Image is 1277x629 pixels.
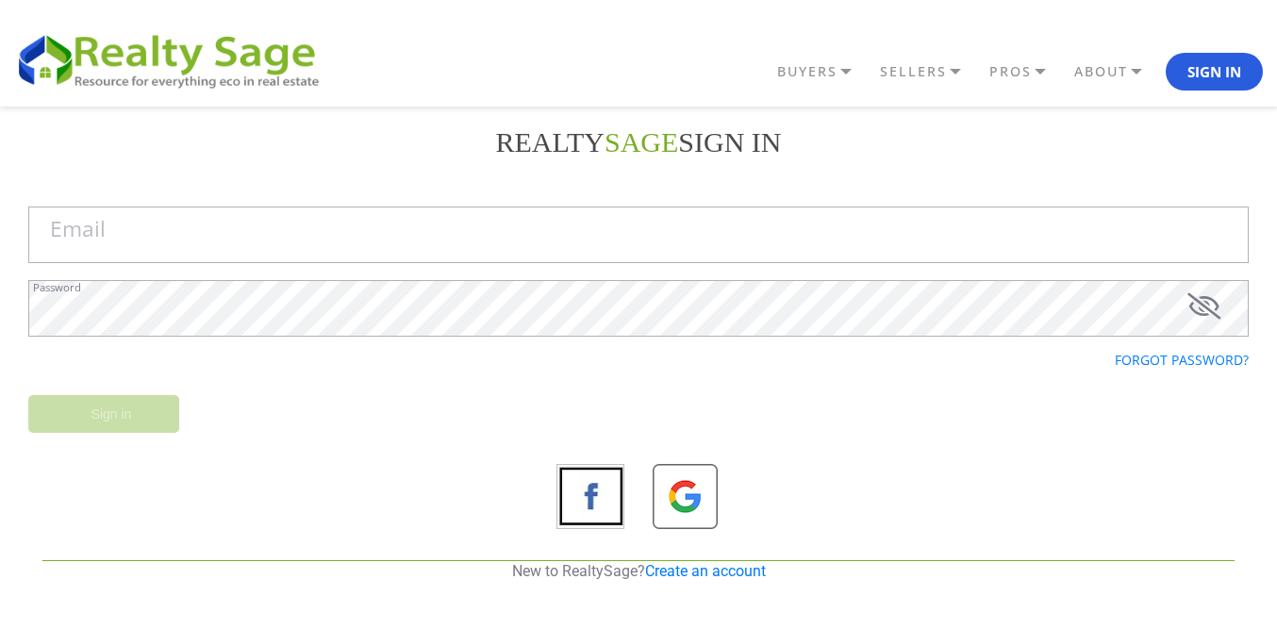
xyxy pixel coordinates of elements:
a: BUYERS [772,56,875,88]
a: Create an account [645,562,766,580]
p: New to RealtySage? [42,561,1235,582]
a: Forgot password? [1115,351,1249,369]
a: PROS [985,56,1070,88]
font: SAGE [605,126,678,157]
label: Password [33,282,81,292]
img: REALTY SAGE [14,28,335,91]
button: Sign In [1166,53,1263,91]
h2: REALTY Sign in [28,125,1249,159]
a: SELLERS [875,56,985,88]
label: Email [50,219,106,240]
a: ABOUT [1070,56,1166,88]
